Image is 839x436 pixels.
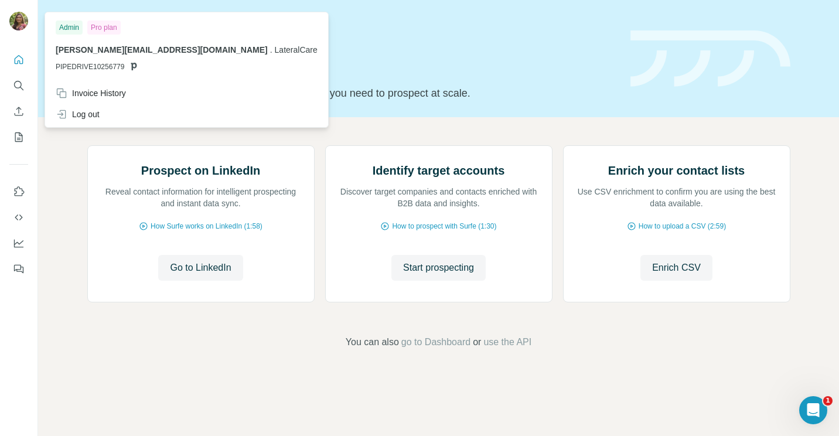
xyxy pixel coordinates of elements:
h2: Identify target accounts [373,162,505,179]
span: You can also [346,335,399,349]
button: Use Surfe API [9,207,28,228]
h2: Prospect on LinkedIn [141,162,260,179]
p: Reveal contact information for intelligent prospecting and instant data sync. [100,186,302,209]
button: Search [9,75,28,96]
span: How to upload a CSV (2:59) [639,221,726,231]
span: LateralCare [275,45,318,54]
div: Log out [56,108,100,120]
span: How Surfe works on LinkedIn (1:58) [151,221,262,231]
button: Enrich CSV [9,101,28,122]
span: Start prospecting [403,261,474,275]
span: PIPEDRIVE10256779 [56,62,124,72]
span: or [473,335,481,349]
button: Start prospecting [391,255,486,281]
h1: Let’s prospect together [87,54,616,78]
button: Quick start [9,49,28,70]
div: Invoice History [56,87,126,99]
div: Quick start [87,22,616,33]
p: Discover target companies and contacts enriched with B2B data and insights. [337,186,540,209]
span: How to prospect with Surfe (1:30) [392,221,496,231]
img: banner [630,30,790,87]
span: 1 [823,396,833,406]
p: Pick your starting point and we’ll provide everything you need to prospect at scale. [87,85,616,101]
span: Enrich CSV [652,261,701,275]
button: Enrich CSV [640,255,712,281]
span: [PERSON_NAME][EMAIL_ADDRESS][DOMAIN_NAME] [56,45,268,54]
button: Use Surfe on LinkedIn [9,181,28,202]
iframe: Intercom live chat [799,396,827,424]
button: Dashboard [9,233,28,254]
div: Pro plan [87,21,121,35]
div: Admin [56,21,83,35]
span: . [270,45,272,54]
h2: Enrich your contact lists [608,162,745,179]
button: My lists [9,127,28,148]
button: go to Dashboard [401,335,470,349]
button: Go to LinkedIn [158,255,243,281]
button: Feedback [9,258,28,280]
span: Go to LinkedIn [170,261,231,275]
button: use the API [483,335,531,349]
img: Avatar [9,12,28,30]
p: Use CSV enrichment to confirm you are using the best data available. [575,186,778,209]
